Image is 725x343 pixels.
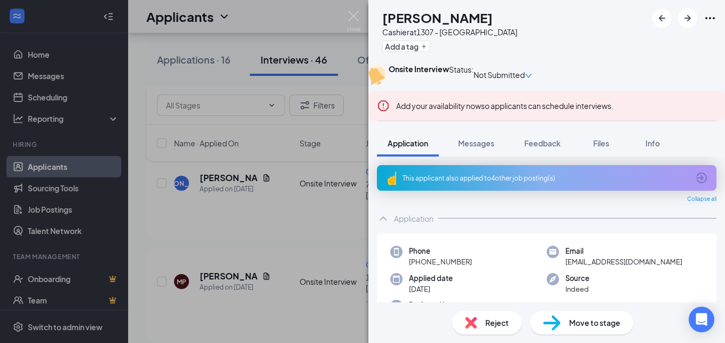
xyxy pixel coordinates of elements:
[382,41,430,52] button: PlusAdd a tag
[524,138,561,148] span: Feedback
[687,195,716,204] span: Collapse all
[565,246,682,256] span: Email
[565,284,589,294] span: Indeed
[449,64,474,85] div: Status :
[645,138,660,148] span: Info
[565,273,589,284] span: Source
[382,27,517,37] div: Cashier at 1307 - [GEOGRAPHIC_DATA]
[525,72,532,80] span: down
[652,9,672,28] button: ArrowLeftNew
[695,171,708,184] svg: ArrowCircle
[409,300,475,310] span: Preferred language
[377,212,390,225] svg: ChevronUp
[382,9,493,27] h1: [PERSON_NAME]
[409,246,472,256] span: Phone
[394,213,434,224] div: Application
[474,69,525,81] span: Not Submitted
[389,64,449,74] b: Onsite Interview
[396,101,613,111] span: so applicants can schedule interviews.
[377,99,390,112] svg: Error
[421,43,427,50] svg: Plus
[681,12,694,25] svg: ArrowRight
[593,138,609,148] span: Files
[409,273,453,284] span: Applied date
[409,284,453,294] span: [DATE]
[565,256,682,267] span: [EMAIL_ADDRESS][DOMAIN_NAME]
[458,138,494,148] span: Messages
[409,256,472,267] span: [PHONE_NUMBER]
[396,100,481,111] button: Add your availability now
[704,12,716,25] svg: Ellipses
[689,307,714,332] div: Open Intercom Messenger
[678,9,697,28] button: ArrowRight
[656,12,668,25] svg: ArrowLeftNew
[485,317,509,329] span: Reject
[388,138,428,148] span: Application
[569,317,620,329] span: Move to stage
[403,174,689,183] div: This applicant also applied to 4 other job posting(s)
